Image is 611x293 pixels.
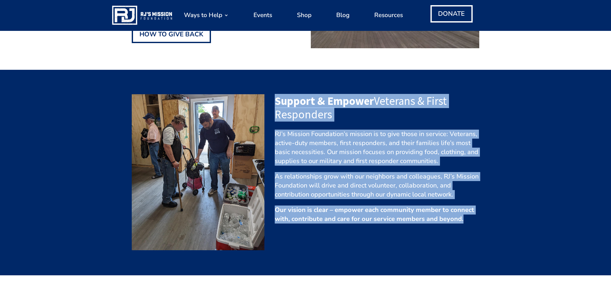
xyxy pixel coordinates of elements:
input: Active or Former First Responder [2,71,6,76]
span: Family Member of Above [7,78,62,85]
strong: Our vision is clear – empower each community member to connect with, contribute and care for our ... [275,206,474,223]
a: Events [253,3,272,27]
a: How To Give Back [132,26,211,43]
input: Supportive Individual [2,87,6,92]
a: Blog [336,3,349,27]
p: As relationships grow with our neighbors and colleagues, RJ’s Mission Foundation will drive and d... [275,172,479,206]
a: Resources [374,3,403,27]
input: Supportive Business [2,96,6,100]
span: Active or Former Military [7,62,62,69]
img: empowerimageonmissionpage [132,94,265,250]
span: Supportive Business [7,95,52,101]
input: Active or Former Military [2,63,6,68]
a: Ways to Help [184,3,229,27]
span: RJ’s Mission Foundation’s mission is to give those in service: Veterans, active-duty members, fir... [275,130,478,165]
a: Shop [297,3,311,27]
input: Family Member of Above [2,79,6,84]
a: DONATE [430,5,473,23]
span: Active or Former First Responder [7,70,80,77]
span: Supportive Individual [7,87,54,93]
h2: Veterans & First Responders [275,94,479,124]
strong: Support & Empower [275,94,374,108]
